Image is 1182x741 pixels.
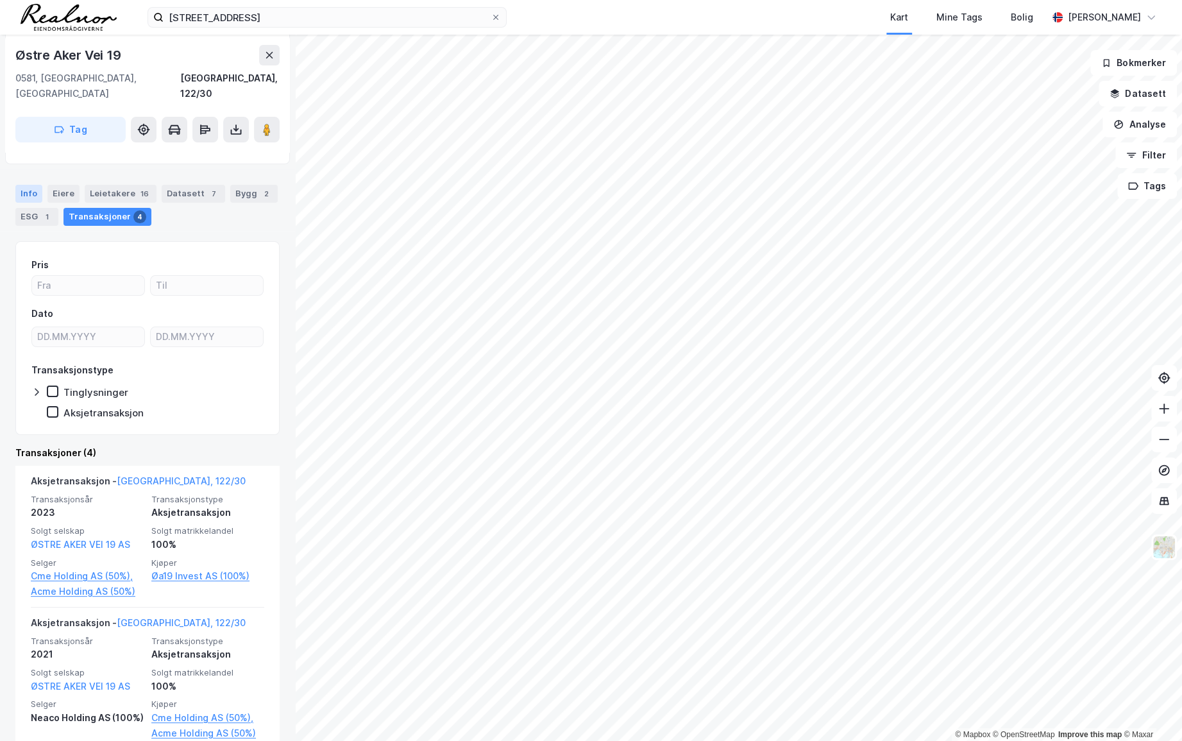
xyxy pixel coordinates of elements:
a: Cme Holding AS (50%), [151,710,264,726]
div: Aksjetransaksjon [151,647,264,662]
div: 2021 [31,647,144,662]
div: Transaksjoner (4) [15,445,280,461]
div: Aksjetransaksjon - [31,473,246,494]
div: ESG [15,208,58,226]
div: Aksjetransaksjon [63,407,144,419]
button: Tag [15,117,126,142]
a: Mapbox [955,730,990,739]
span: Transaksjonsår [31,494,144,505]
div: [PERSON_NAME] [1068,10,1141,25]
a: Acme Holding AS (50%) [31,584,144,599]
div: 0581, [GEOGRAPHIC_DATA], [GEOGRAPHIC_DATA] [15,71,180,101]
button: Analyse [1102,112,1177,137]
a: OpenStreetMap [993,730,1055,739]
div: Leietakere [85,185,156,203]
button: Filter [1115,142,1177,168]
div: 4 [133,210,146,223]
a: ØSTRE AKER VEI 19 AS [31,681,130,692]
div: Bygg [230,185,278,203]
a: [GEOGRAPHIC_DATA], 122/30 [117,475,246,486]
div: Transaksjoner [63,208,151,226]
span: Kjøper [151,558,264,568]
a: Cme Holding AS (50%), [31,568,144,584]
div: Info [15,185,42,203]
div: 2023 [31,505,144,520]
div: Østre Aker Vei 19 [15,45,124,65]
span: Transaksjonstype [151,636,264,647]
div: Datasett [162,185,225,203]
button: Bokmerker [1090,50,1177,76]
span: Solgt selskap [31,667,144,678]
div: 100% [151,679,264,694]
div: Pris [31,257,49,273]
input: Søk på adresse, matrikkel, gårdeiere, leietakere eller personer [164,8,491,27]
span: Transaksjonstype [151,494,264,505]
input: DD.MM.YYYY [151,327,263,346]
div: 100% [151,537,264,552]
input: Fra [32,276,144,295]
span: Solgt matrikkelandel [151,667,264,678]
div: Dato [31,306,53,321]
div: Kontrollprogram for chat [1118,679,1182,741]
a: Acme Holding AS (50%) [151,726,264,741]
span: Solgt selskap [31,525,144,536]
img: realnor-logo.934646d98de889bb5806.png [21,4,117,31]
a: [GEOGRAPHIC_DATA], 122/30 [117,617,246,628]
a: Improve this map [1058,730,1122,739]
div: Aksjetransaksjon - [31,615,246,636]
div: Kart [890,10,908,25]
input: DD.MM.YYYY [32,327,144,346]
div: Bolig [1011,10,1033,25]
a: Øa19 Invest AS (100%) [151,568,264,584]
div: 2 [260,187,273,200]
div: Mine Tags [936,10,983,25]
div: Aksjetransaksjon [151,505,264,520]
div: Tinglysninger [63,386,128,398]
div: 16 [138,187,151,200]
a: ØSTRE AKER VEI 19 AS [31,539,130,550]
iframe: Chat Widget [1118,679,1182,741]
span: Transaksjonsår [31,636,144,647]
div: [GEOGRAPHIC_DATA], 122/30 [180,71,280,101]
button: Datasett [1099,81,1177,106]
div: 7 [207,187,220,200]
input: Til [151,276,263,295]
span: Solgt matrikkelandel [151,525,264,536]
span: Selger [31,699,144,710]
button: Tags [1117,173,1177,199]
div: Transaksjonstype [31,362,114,378]
span: Selger [31,558,144,568]
div: Neaco Holding AS (100%) [31,710,144,726]
img: Z [1152,535,1176,559]
span: Kjøper [151,699,264,710]
div: Eiere [47,185,80,203]
div: 1 [40,210,53,223]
